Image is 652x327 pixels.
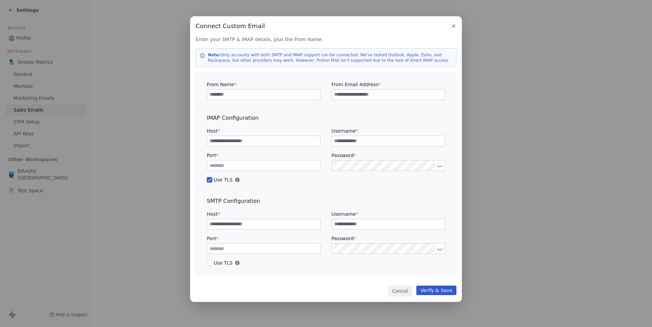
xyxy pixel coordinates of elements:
[207,128,321,134] label: Host
[207,152,321,159] label: Port
[207,211,321,217] label: Host
[331,128,445,134] label: Username
[331,152,445,159] label: Password
[207,259,212,266] button: Use TLS
[207,235,321,242] label: Port
[196,22,265,31] span: Connect Custom Email
[331,81,445,88] label: From Email Address
[207,259,445,266] span: Use TLS
[416,286,456,295] button: Verify & Save
[207,114,445,122] div: IMAP Configuration
[196,36,456,43] span: Enter your SMTP & IMAP details, plus the From Name.
[207,176,212,183] button: Use TLS
[388,286,412,296] button: Cancel
[331,235,445,242] label: Password
[207,176,445,183] span: Use TLS
[207,81,321,88] label: From Name
[208,53,220,57] strong: Note:
[331,211,445,217] label: Username
[207,197,445,205] div: SMTP Configuration
[208,52,452,63] p: Only accounts with both SMTP and IMAP support can be connected. We've tested Outlook, Apple, Zoho...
